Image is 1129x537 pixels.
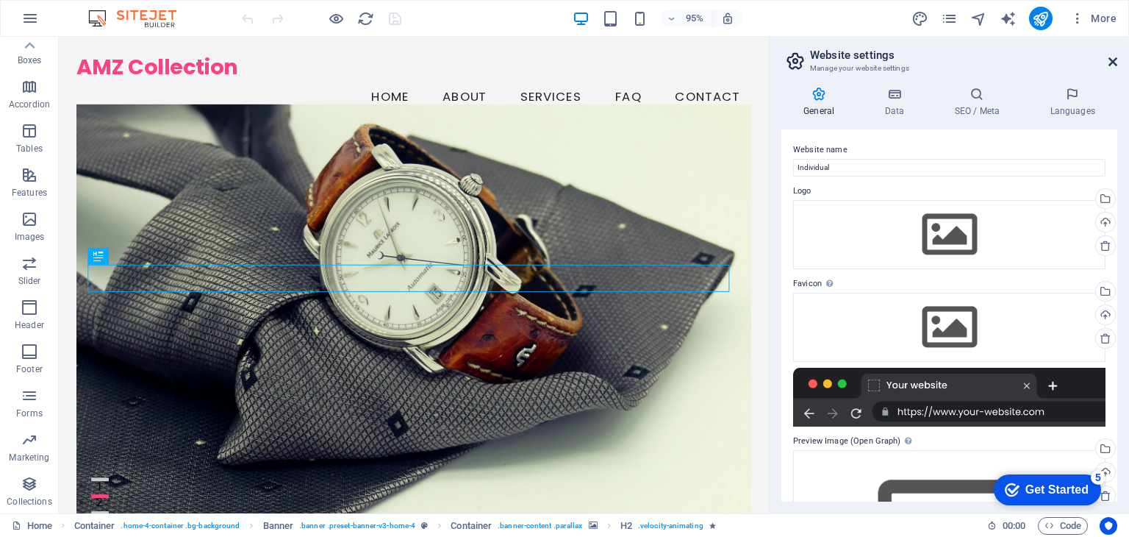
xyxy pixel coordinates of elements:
[74,517,716,535] nav: breadcrumb
[7,496,51,508] p: Collections
[1029,7,1053,30] button: publish
[299,517,415,535] span: . banner .preset-banner-v3-home-4
[18,54,42,66] p: Boxes
[589,522,598,530] i: This element contains a background
[862,87,932,118] h4: Data
[1000,10,1017,27] i: AI Writer
[709,522,716,530] i: Element contains an animation
[793,159,1105,177] input: Name...
[16,363,43,375] p: Footer
[1100,517,1117,535] button: Usercentrics
[121,517,240,535] span: . home-4-container .bg-background
[356,10,374,27] button: reload
[793,141,1105,159] label: Website name
[620,517,632,535] span: Click to select. Double-click to edit
[74,517,115,535] span: Click to select. Double-click to edit
[1028,87,1117,118] h4: Languages
[9,99,50,110] p: Accordion
[43,16,107,29] div: Get Started
[793,275,1105,293] label: Favicon
[327,10,345,27] button: Click here to leave preview mode and continue editing
[970,10,987,27] i: Navigator
[498,517,582,535] span: . banner-content .parallax
[85,10,195,27] img: Editor Logo
[793,182,1105,200] label: Logo
[1038,517,1088,535] button: Code
[1032,10,1049,27] i: Publish
[911,10,928,27] i: Design (Ctrl+Alt+Y)
[16,143,43,154] p: Tables
[1000,10,1017,27] button: text_generator
[1064,7,1122,30] button: More
[34,482,52,486] button: 2
[1070,11,1117,26] span: More
[810,62,1088,75] h3: Manage your website settings
[15,319,44,331] p: Header
[12,7,119,38] div: Get Started 5 items remaining, 0% complete
[18,275,41,287] p: Slider
[911,10,929,27] button: design
[263,517,294,535] span: Click to select. Double-click to edit
[421,522,428,530] i: This element is a customizable preset
[661,10,713,27] button: 95%
[34,464,52,468] button: 1
[941,10,958,27] button: pages
[9,452,49,463] p: Marketing
[357,10,374,27] i: Reload page
[810,49,1117,62] h2: Website settings
[793,433,1105,450] label: Preview Image (Open Graph)
[987,517,1026,535] h6: Session time
[109,3,123,18] div: 5
[451,517,492,535] span: Click to select. Double-click to edit
[15,231,45,243] p: Images
[781,87,862,118] h4: General
[638,517,703,535] span: . velocity-animating
[1013,520,1015,531] span: :
[793,200,1105,269] div: Select files from the file manager, stock photos, or upload file(s)
[941,10,958,27] i: Pages (Ctrl+Alt+S)
[1003,517,1025,535] span: 00 00
[683,10,706,27] h6: 95%
[12,187,47,199] p: Features
[16,408,43,419] p: Forms
[793,293,1105,362] div: Select files from the file manager, stock photos, or upload file(s)
[12,517,52,535] a: Click to cancel selection. Double-click to open Pages
[721,12,734,25] i: On resize automatically adjust zoom level to fit chosen device.
[970,10,988,27] button: navigator
[932,87,1028,118] h4: SEO / Meta
[34,499,52,503] button: 3
[1044,517,1081,535] span: Code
